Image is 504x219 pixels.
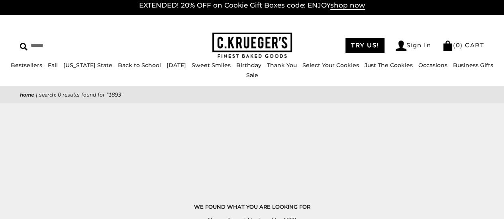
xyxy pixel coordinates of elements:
a: Business Gifts [453,62,493,69]
iframe: Sign Up via Text for Offers [6,189,82,213]
a: Birthday [236,62,261,69]
a: EXTENDED! 20% OFF on Cookie Gift Boxes code: ENJOYshop now [139,1,365,10]
span: shop now [330,1,365,10]
input: Search [20,39,126,52]
a: Back to School [118,62,161,69]
span: | [36,91,37,99]
a: Occasions [418,62,447,69]
a: Just The Cookies [365,62,413,69]
a: Thank You [267,62,297,69]
a: Sale [246,72,258,79]
a: TRY US! [345,38,384,53]
a: Sign In [396,41,431,51]
a: Bestsellers [11,62,42,69]
nav: breadcrumbs [20,90,484,99]
a: Sweet Smiles [192,62,231,69]
img: Bag [442,41,453,51]
img: C.KRUEGER'S [212,33,292,58]
img: Account [396,41,406,51]
span: Search: 0 results found for "1893" [39,91,123,99]
a: Fall [48,62,58,69]
a: (0) CART [442,41,484,49]
a: Home [20,91,34,99]
a: Select Your Cookies [302,62,359,69]
span: 0 [456,41,461,49]
a: [US_STATE] State [63,62,112,69]
h1: WE FOUND WHAT YOU ARE LOOKING FOR [32,203,472,211]
a: [DATE] [167,62,186,69]
img: Search [20,43,27,50]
